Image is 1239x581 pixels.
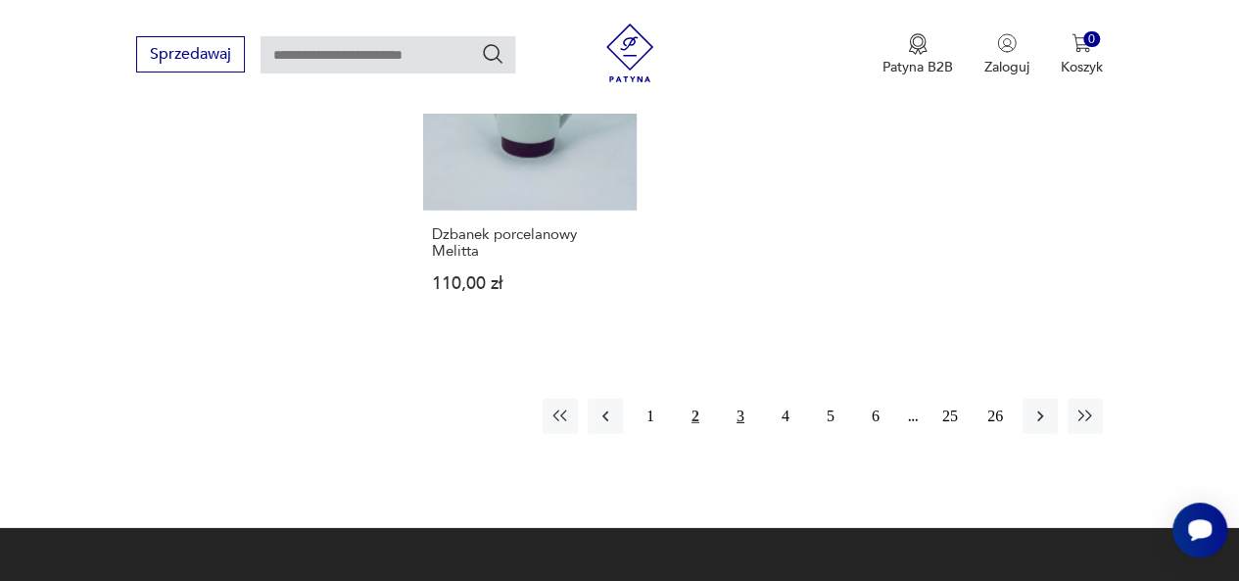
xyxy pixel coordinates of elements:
button: 3 [723,399,758,434]
a: Sprzedawaj [136,49,245,63]
button: Szukaj [481,42,504,66]
img: Ikonka użytkownika [997,33,1017,53]
button: 25 [932,399,968,434]
img: Ikona koszyka [1072,33,1091,53]
button: 6 [858,399,893,434]
p: Zaloguj [984,58,1029,76]
button: Patyna B2B [882,33,953,76]
p: Koszyk [1061,58,1103,76]
button: 5 [813,399,848,434]
button: Zaloguj [984,33,1029,76]
p: 110,00 zł [432,275,628,292]
p: Patyna B2B [882,58,953,76]
button: Sprzedawaj [136,36,245,73]
iframe: Smartsupp widget button [1172,503,1227,557]
img: Patyna - sklep z meblami i dekoracjami vintage [600,24,659,82]
button: 1 [633,399,668,434]
a: Ikona medaluPatyna B2B [882,33,953,76]
img: Ikona medalu [908,33,928,55]
h3: Dzbanek porcelanowy Melitta [432,226,628,260]
button: 4 [768,399,803,434]
div: 0 [1083,31,1100,48]
button: 26 [977,399,1013,434]
button: 2 [678,399,713,434]
button: 0Koszyk [1061,33,1103,76]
